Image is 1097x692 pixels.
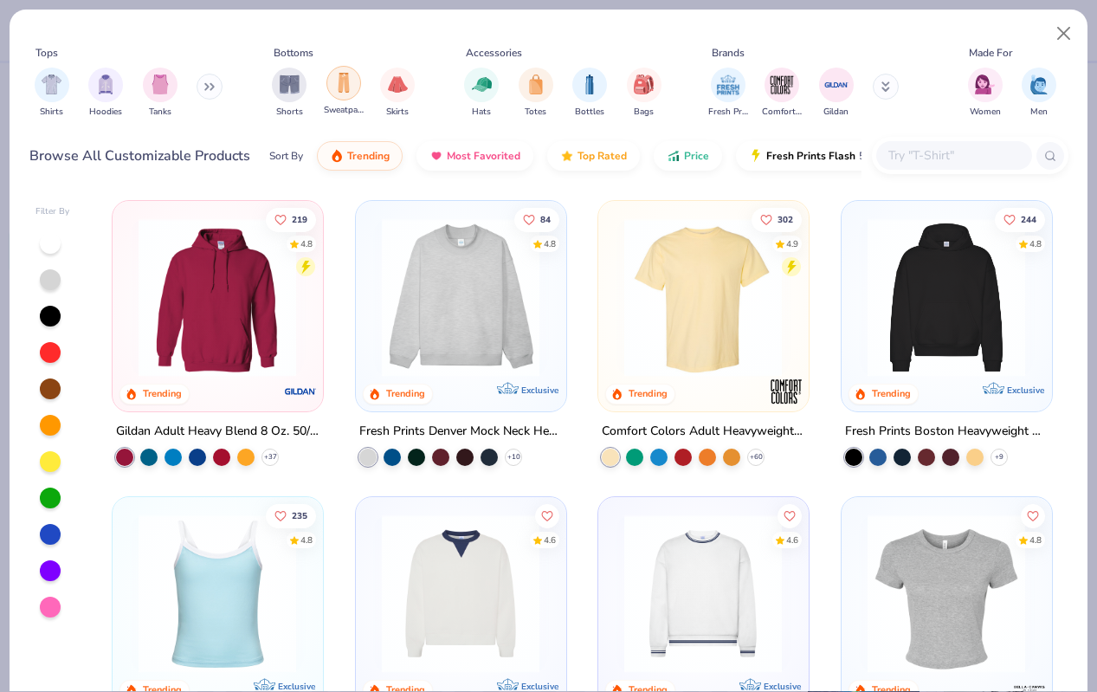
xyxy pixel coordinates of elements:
span: Fresh Prints Flash [766,149,855,163]
button: filter button [464,68,499,119]
button: filter button [762,68,802,119]
span: Gildan [823,106,849,119]
div: 4.9 [786,237,798,250]
button: filter button [272,68,307,119]
span: Fresh Prints [708,106,748,119]
img: Shorts Image [280,74,300,94]
div: 4.8 [1029,237,1042,250]
button: Like [514,207,559,231]
img: 91acfc32-fd48-4d6b-bdad-a4c1a30ac3fc [859,218,1034,377]
img: flash.gif [749,149,763,163]
div: Fresh Prints Denver Mock Neck Heavyweight Sweatshirt [359,420,563,442]
span: Bags [634,106,654,119]
div: filter for Shirts [35,68,69,119]
span: Exclusive [520,384,558,395]
span: Exclusive [1006,384,1043,395]
span: Comfort Colors [762,106,802,119]
div: filter for Bags [627,68,661,119]
div: Gildan Adult Heavy Blend 8 Oz. 50/50 Hooded Sweatshirt [116,420,319,442]
div: filter for Hoodies [88,68,123,119]
span: Exclusive [278,680,315,691]
div: 4.6 [544,534,556,546]
div: filter for Tanks [143,68,177,119]
div: Accessories [466,45,522,61]
div: Made For [969,45,1012,61]
button: filter button [627,68,661,119]
span: Price [684,149,709,163]
img: f5d85501-0dbb-4ee4-b115-c08fa3845d83 [373,218,548,377]
button: filter button [708,68,748,119]
img: Gildan logo [283,373,318,408]
span: Trending [347,149,390,163]
span: 244 [1021,215,1036,223]
img: Comfort Colors logo [769,373,803,408]
img: Shirts Image [42,74,61,94]
span: + 9 [995,451,1003,462]
div: Browse All Customizable Products [29,146,250,166]
div: 4.8 [300,237,313,250]
div: filter for Men [1022,68,1056,119]
div: filter for Gildan [819,68,854,119]
div: filter for Totes [519,68,553,119]
img: 230d1666-f904-4a08-b6b8-0d22bf50156f [548,514,723,672]
span: 235 [292,511,307,520]
div: filter for Women [968,68,1003,119]
button: Top Rated [547,141,640,171]
button: filter button [572,68,607,119]
img: Bags Image [634,74,653,94]
span: Sweatpants [324,104,364,117]
div: filter for Hats [464,68,499,119]
img: Totes Image [526,74,545,94]
img: Sweatpants Image [334,73,353,93]
button: Trending [317,141,403,171]
img: Hoodies Image [96,74,115,94]
span: 302 [778,215,793,223]
img: Women Image [975,74,995,94]
button: Like [266,503,316,527]
span: Men [1030,106,1048,119]
span: Exclusive [520,680,558,691]
button: Most Favorited [416,141,533,171]
img: Tanks Image [151,74,170,94]
button: Like [535,503,559,527]
div: filter for Skirts [380,68,415,119]
img: Bottles Image [580,74,599,94]
span: 219 [292,215,307,223]
span: Hats [472,106,491,119]
div: Tops [35,45,58,61]
div: filter for Fresh Prints [708,68,748,119]
img: a90f7c54-8796-4cb2-9d6e-4e9644cfe0fe [548,218,723,377]
div: filter for Bottles [572,68,607,119]
img: 01756b78-01f6-4cc6-8d8a-3c30c1a0c8ac [130,218,305,377]
img: 4d4398e1-a86f-4e3e-85fd-b9623566810e [616,514,790,672]
div: Filter By [35,205,70,218]
div: 4.6 [786,534,798,546]
img: a25d9891-da96-49f3-a35e-76288174bf3a [130,514,305,672]
button: filter button [1022,68,1056,119]
span: 84 [540,215,551,223]
span: Hoodies [89,106,122,119]
span: Women [970,106,1001,119]
button: Like [778,503,802,527]
img: most_fav.gif [429,149,443,163]
span: + 60 [750,451,763,462]
button: Like [995,207,1045,231]
span: Bottles [575,106,604,119]
img: Skirts Image [388,74,408,94]
span: + 37 [264,451,277,462]
button: Price [654,141,722,171]
span: Exclusive [764,680,801,691]
button: filter button [380,68,415,119]
div: filter for Sweatpants [324,66,364,117]
img: TopRated.gif [560,149,574,163]
input: Try "T-Shirt" [887,146,1020,165]
span: Tanks [149,106,171,119]
button: Like [752,207,802,231]
div: Comfort Colors Adult Heavyweight T-Shirt [602,420,805,442]
span: Top Rated [578,149,627,163]
button: filter button [88,68,123,119]
img: aa15adeb-cc10-480b-b531-6e6e449d5067 [859,514,1034,672]
button: filter button [324,68,364,119]
img: Fresh Prints Image [715,72,741,98]
img: 3abb6cdb-110e-4e18-92a0-dbcd4e53f056 [373,514,548,672]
